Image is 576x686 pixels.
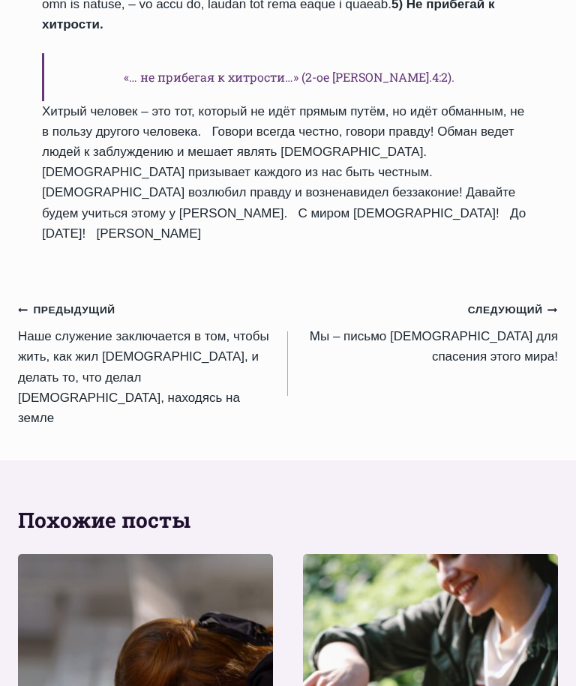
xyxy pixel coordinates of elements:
h2: Похожие посты [18,505,558,536]
small: Следующий [468,302,558,319]
a: СледующийМы – письмо [DEMOGRAPHIC_DATA] для спасения этого мира! [288,299,558,367]
h6: «… не прибегая к хитрости…» (2-ое [PERSON_NAME].4:2). [42,53,534,101]
small: Предыдущий [18,302,115,319]
a: ПредыдущийНаше служение заключается в том, чтобы жить, как жил [DEMOGRAPHIC_DATA], и делать то, ч... [18,299,288,428]
nav: Записи [18,299,558,428]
